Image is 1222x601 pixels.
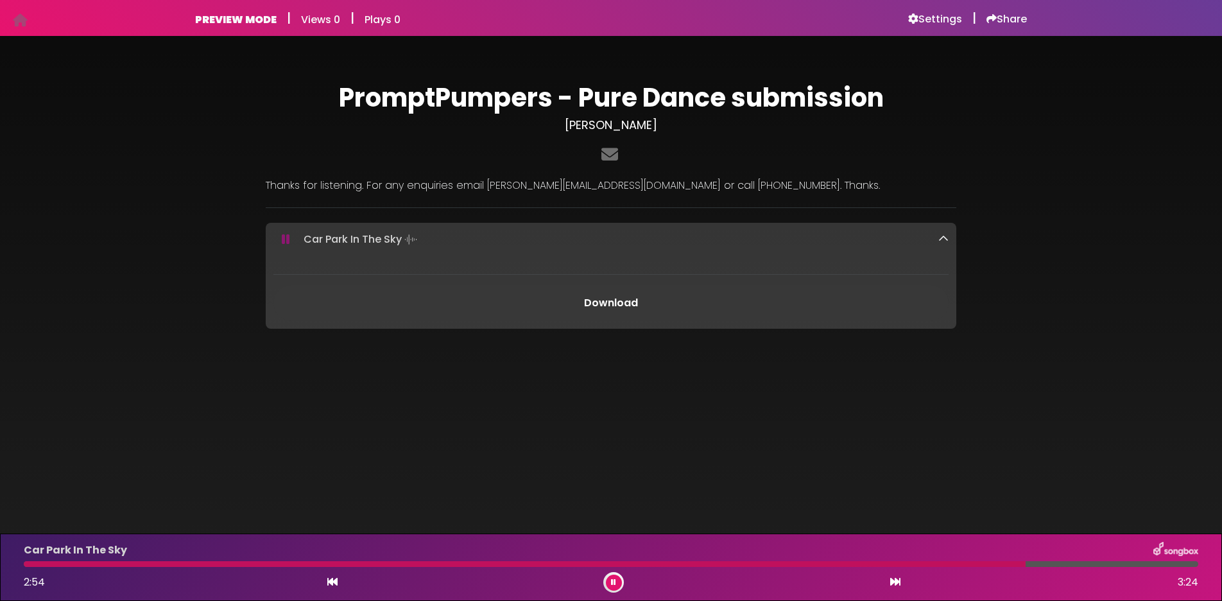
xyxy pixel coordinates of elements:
[986,13,1027,26] a: Share
[365,13,400,26] h6: Plays 0
[908,13,962,26] a: Settings
[273,285,949,321] a: Download
[266,118,956,132] h3: [PERSON_NAME]
[195,13,277,26] h6: PREVIEW MODE
[301,13,340,26] h6: Views 0
[972,10,976,26] h5: |
[266,178,956,193] p: Thanks for listening. For any enquiries email [PERSON_NAME][EMAIL_ADDRESS][DOMAIN_NAME] or call [...
[304,231,420,248] p: Car Park In The Sky
[266,82,956,113] h1: PromptPumpers - Pure Dance submission
[402,231,420,248] img: waveform4.gif
[287,10,291,26] h5: |
[350,10,354,26] h5: |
